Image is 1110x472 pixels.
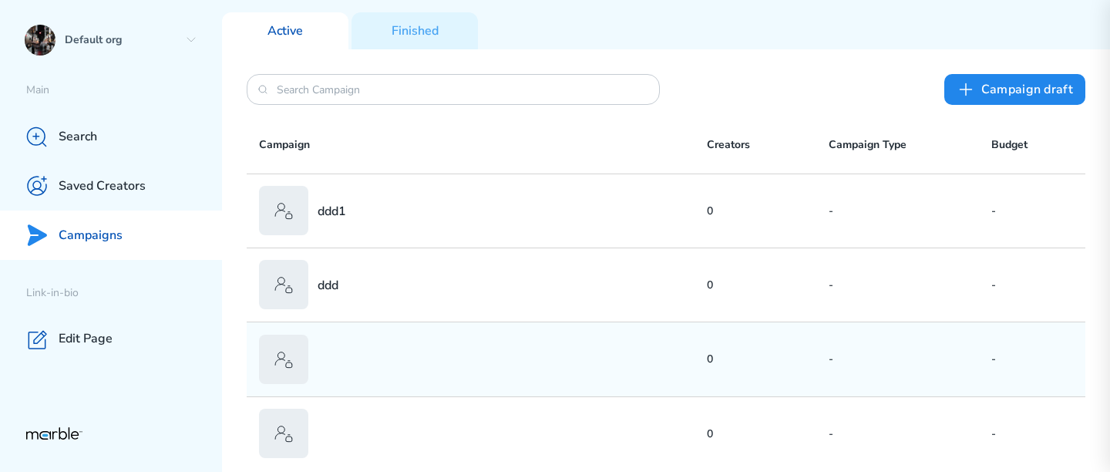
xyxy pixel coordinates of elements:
p: Default org [65,33,179,48]
p: - [829,278,991,292]
p: Active [267,23,303,39]
p: Campaigns [59,228,123,244]
p: 0 [707,278,829,292]
p: 0 [707,426,829,441]
p: Budget [991,136,1073,154]
p: ddd [318,277,338,294]
p: Creators [707,136,829,154]
p: - [991,278,1073,292]
p: Saved Creators [59,178,146,194]
p: Main [26,83,222,98]
p: Finished [392,23,439,39]
input: Search Campaign [277,83,630,97]
p: Edit Page [59,331,113,347]
p: Campaign Type [829,136,991,154]
p: Campaign [259,136,707,154]
p: Search [59,129,97,145]
p: - [991,204,1073,218]
p: - [829,426,991,441]
p: - [829,352,991,366]
p: 0 [707,204,829,218]
p: - [991,352,1073,366]
button: Сampaign draft [944,74,1085,105]
p: ddd1 [318,203,346,220]
p: - [829,204,991,218]
p: Link-in-bio [26,286,222,301]
p: 0 [707,352,829,366]
p: - [991,426,1073,441]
